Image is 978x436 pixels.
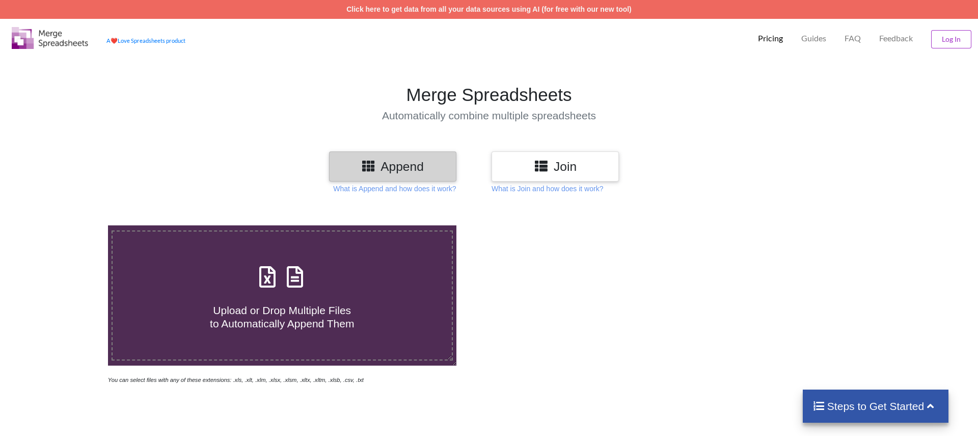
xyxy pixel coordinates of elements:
i: You can select files with any of these extensions: .xls, .xlt, .xlm, .xlsx, .xlsm, .xltx, .xltm, ... [108,377,364,383]
p: Guides [801,33,826,44]
button: Log In [931,30,971,48]
span: heart [111,37,118,44]
p: FAQ [845,33,861,44]
a: AheartLove Spreadsheets product [106,37,185,44]
span: Upload or Drop Multiple Files to Automatically Append Them [210,304,354,329]
a: Click here to get data from all your data sources using AI (for free with our new tool) [346,5,632,13]
p: What is Append and how does it work? [333,184,456,194]
h3: Append [337,159,449,174]
img: Logo.png [12,27,88,49]
p: Pricing [758,33,783,44]
span: Feedback [879,34,913,42]
h3: Join [499,159,611,174]
h4: Steps to Get Started [813,400,939,413]
p: What is Join and how does it work? [492,184,603,194]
